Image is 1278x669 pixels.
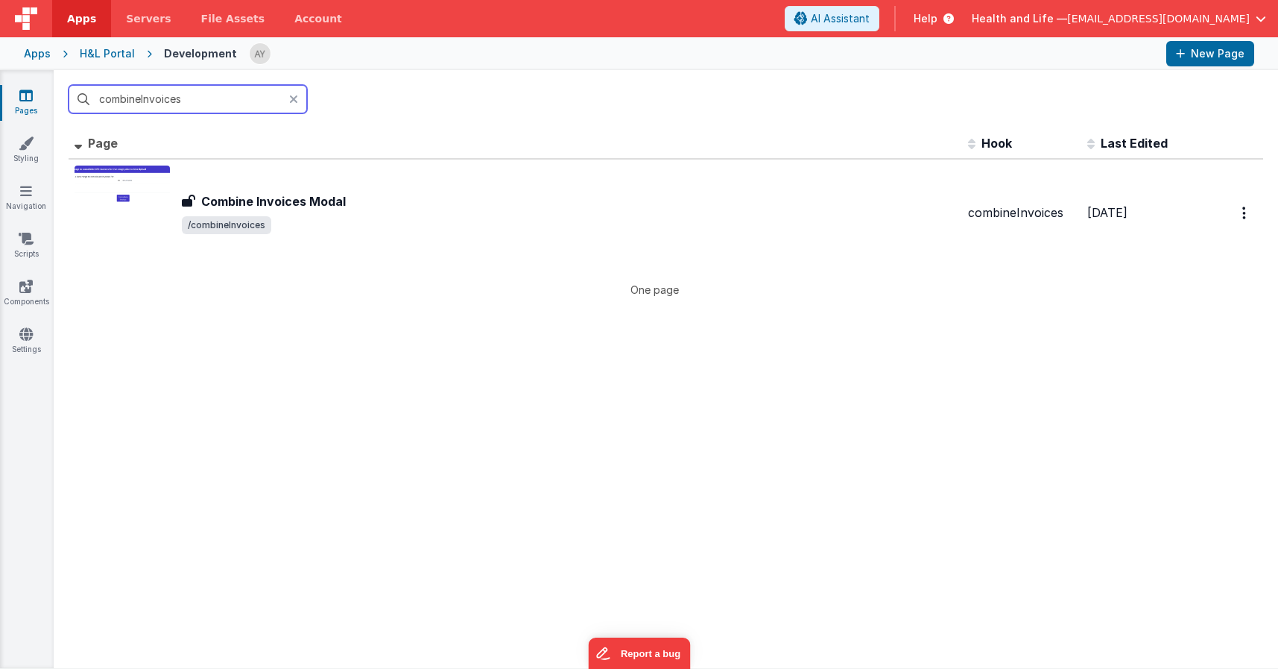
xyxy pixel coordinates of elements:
[1101,136,1168,151] span: Last Edited
[164,46,237,61] div: Development
[811,11,870,26] span: AI Assistant
[972,11,1067,26] span: Health and Life —
[972,11,1266,26] button: Health and Life — [EMAIL_ADDRESS][DOMAIN_NAME]
[1067,11,1250,26] span: [EMAIL_ADDRESS][DOMAIN_NAME]
[1087,205,1127,220] span: [DATE]
[69,85,307,113] input: Search pages, id's ...
[80,46,135,61] div: H&L Portal
[126,11,171,26] span: Servers
[250,43,271,64] img: 14202422f6480247bff2986d20d04001
[785,6,879,31] button: AI Assistant
[24,46,51,61] div: Apps
[182,216,271,234] span: /combineInvoices
[588,638,690,669] iframe: Marker.io feedback button
[201,11,265,26] span: File Assets
[67,11,96,26] span: Apps
[1233,198,1257,228] button: Options
[1166,41,1254,66] button: New Page
[981,136,1012,151] span: Hook
[69,282,1241,298] p: One page
[914,11,937,26] span: Help
[968,204,1075,222] div: combineInvoices
[201,192,346,210] h3: Combine Invoices Modal
[88,136,118,151] span: Page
